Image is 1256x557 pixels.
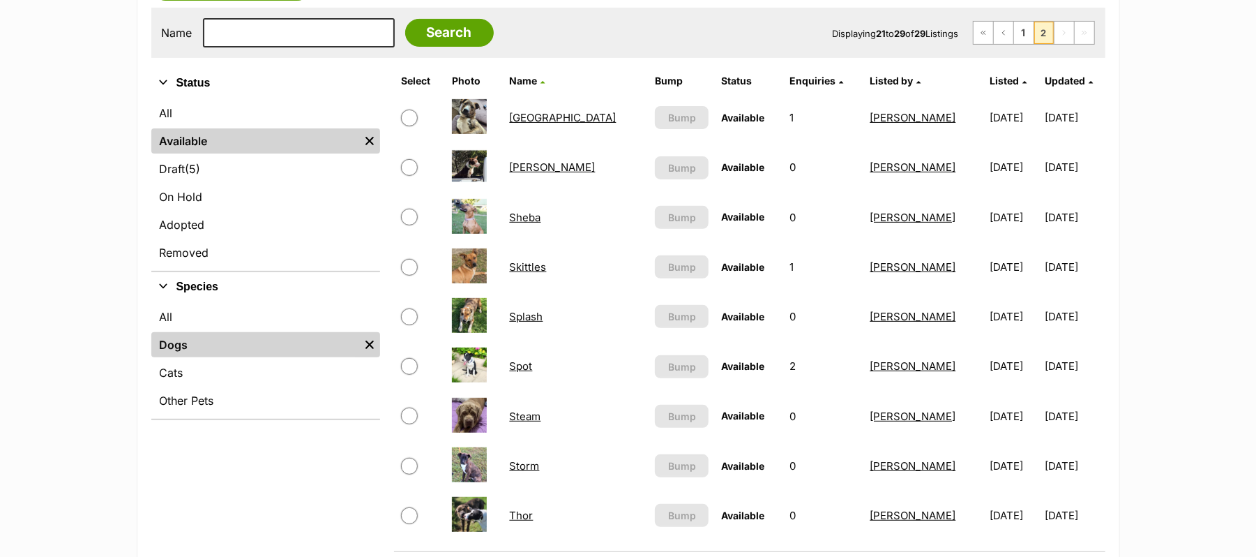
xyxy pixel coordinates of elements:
span: Name [510,75,538,87]
strong: 21 [877,28,886,39]
span: Bump [668,409,696,424]
label: Name [162,27,192,39]
span: Next page [1054,22,1074,44]
strong: 29 [915,28,926,39]
span: Listed [990,75,1020,87]
span: Bump [668,110,696,125]
span: Page 2 [1034,22,1054,44]
a: First page [974,22,993,44]
th: Photo [446,70,503,92]
td: 1 [784,243,863,291]
a: All [151,101,380,126]
td: [DATE] [985,143,1043,191]
td: [DATE] [985,392,1043,440]
td: [DATE] [1045,491,1103,540]
a: All [151,304,380,329]
button: Bump [655,106,709,129]
td: [DATE] [1045,243,1103,291]
td: 0 [784,491,863,540]
button: Species [151,278,380,296]
a: Previous page [994,22,1013,44]
td: [DATE] [985,292,1043,341]
span: Bump [668,459,696,473]
span: Bump [668,508,696,523]
span: translation missing: en.admin.listings.index.attributes.enquiries [789,75,835,87]
button: Bump [655,156,709,179]
a: Storm [510,459,540,473]
span: Available [721,360,764,372]
a: On Hold [151,184,380,209]
a: Thor [510,509,534,522]
td: [DATE] [1045,292,1103,341]
button: Bump [655,206,709,229]
td: [DATE] [1045,143,1103,191]
a: [PERSON_NAME] [870,111,956,124]
span: Bump [668,161,696,175]
a: Listed by [870,75,921,87]
a: [PERSON_NAME] [510,161,596,174]
button: Bump [655,355,709,378]
span: Bump [668,359,696,374]
a: Name [510,75,545,87]
input: Search [405,19,494,47]
a: Skittles [510,260,547,274]
span: Listed by [870,75,914,87]
strong: 29 [895,28,906,39]
div: Species [151,302,380,419]
td: 1 [784,94,863,142]
td: [DATE] [985,243,1043,291]
td: [DATE] [985,442,1043,490]
td: [DATE] [1045,392,1103,440]
td: 0 [784,292,863,341]
a: Draft [151,156,380,181]
button: Status [151,74,380,92]
a: Page 1 [1014,22,1034,44]
button: Bump [655,504,709,527]
a: Listed [990,75,1027,87]
span: (5) [186,161,201,177]
a: [PERSON_NAME] [870,359,956,373]
span: Bump [668,309,696,324]
a: [PERSON_NAME] [870,509,956,522]
a: Remove filter [359,332,380,357]
a: Spot [510,359,533,373]
a: [PERSON_NAME] [870,260,956,274]
span: Available [721,112,764,124]
th: Status [716,70,782,92]
span: Displaying to of Listings [833,28,959,39]
span: Available [721,211,764,223]
button: Bump [655,305,709,328]
a: Sheba [510,211,541,224]
a: [PERSON_NAME] [870,459,956,473]
a: [PERSON_NAME] [870,410,956,423]
td: [DATE] [1045,342,1103,390]
nav: Pagination [973,21,1095,45]
td: [DATE] [985,193,1043,242]
td: [DATE] [985,491,1043,540]
td: 0 [784,392,863,440]
span: Bump [668,210,696,225]
button: Bump [655,255,709,278]
a: Steam [510,410,541,423]
a: Removed [151,240,380,265]
a: [PERSON_NAME] [870,211,956,224]
a: Cats [151,360,380,385]
th: Select [395,70,445,92]
span: Bump [668,260,696,274]
div: Status [151,98,380,271]
span: Available [721,311,764,322]
a: Dogs [151,332,359,357]
span: Available [721,410,764,422]
th: Bump [649,70,714,92]
span: Updated [1045,75,1085,87]
a: Enquiries [789,75,843,87]
span: Available [721,460,764,472]
a: [GEOGRAPHIC_DATA] [510,111,616,124]
td: 0 [784,193,863,242]
a: Adopted [151,212,380,237]
button: Bump [655,454,709,477]
span: Available [721,161,764,173]
td: 0 [784,143,863,191]
td: [DATE] [985,342,1043,390]
td: [DATE] [985,94,1043,142]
